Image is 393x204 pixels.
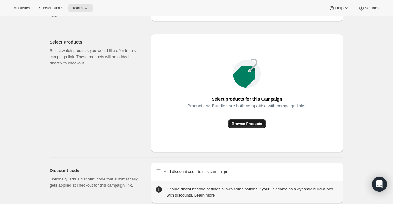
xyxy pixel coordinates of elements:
[14,6,30,11] span: Analytics
[187,102,306,110] span: Product and Bundles are both compatible with campaign links!
[72,6,83,11] span: Tools
[50,39,141,45] h2: Select Products
[212,95,282,103] span: Select products for this Campaign
[365,6,379,11] span: Settings
[10,4,34,12] button: Analytics
[228,119,266,128] button: Browse Products
[167,186,338,198] div: Ensure discount code settings allows combinations if your link contains a dynamic build-a-box wit...
[194,193,215,197] a: Learn more
[50,176,141,189] p: Optionally, add a discount code that automatically gets applied at checkout for this campaign link.
[372,177,387,192] div: Open Intercom Messenger
[35,4,67,12] button: Subscriptions
[164,169,227,174] span: Add discount code to this campaign
[39,6,63,11] span: Subscriptions
[335,6,343,11] span: Help
[50,48,141,66] p: Select which products you would like offer in this campaign link. These products will be added di...
[355,4,383,12] button: Settings
[50,167,141,174] h2: Discount code
[232,121,262,126] span: Browse Products
[325,4,353,12] button: Help
[68,4,93,12] button: Tools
